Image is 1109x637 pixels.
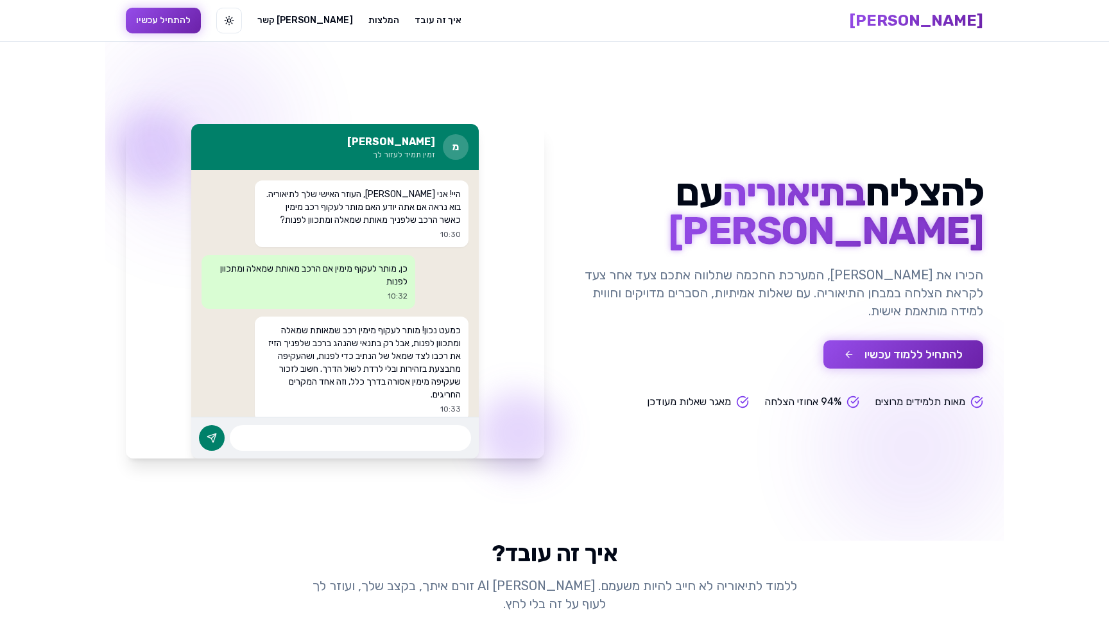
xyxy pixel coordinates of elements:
button: להתחיל ללמוד עכשיו [823,340,983,369]
a: המלצות [368,14,399,27]
span: [PERSON_NAME] [668,208,984,254]
span: מאות תלמידים מרוצים [875,394,965,410]
span: מאגר שאלות מעודכן [647,394,731,410]
p: כמעט נכון! מותר לעקוף מימין רכב שמאותת שמאלה ומתכוון לפנות, אבל רק בתנאי שהנהג ברכב שלפניך הזיז א... [262,324,461,401]
p: כן, מותר לעקוף מימין אם הרכב מאותת שמאלה ומתכוון לפנות [209,263,408,288]
p: 10:32 [209,291,408,301]
a: איך זה עובד [415,14,461,27]
a: [PERSON_NAME] [850,10,983,31]
p: היי! אני [PERSON_NAME], העוזר האישי שלך לתיאוריה. בוא נראה אם אתה יודע האם מותר לעקוף רכב מימין כ... [262,188,461,227]
div: מ [443,134,469,160]
p: 10:33 [262,404,461,414]
span: 94% אחוזי הצלחה [764,394,841,410]
a: [PERSON_NAME] קשר [257,14,353,27]
p: הכירו את [PERSON_NAME], המערכת החכמה שתלווה אתכם צעד אחר צעד לקראת הצלחה במבחן התיאוריה. עם שאלות... [565,266,983,320]
button: להתחיל עכשיו [126,8,201,33]
h1: להצליח עם [565,173,983,250]
p: ללמוד לתיאוריה לא חייב להיות משעמם. [PERSON_NAME] AI זורם איתך, בקצב שלך, ועוזר לך לעוף על זה בלי... [308,577,801,613]
span: בתיאוריה [722,170,865,215]
h3: [PERSON_NAME] [347,134,435,150]
p: 10:30 [262,229,461,240]
h2: איך זה עובד? [126,541,983,566]
p: זמין תמיד לעזור לך [347,150,435,160]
